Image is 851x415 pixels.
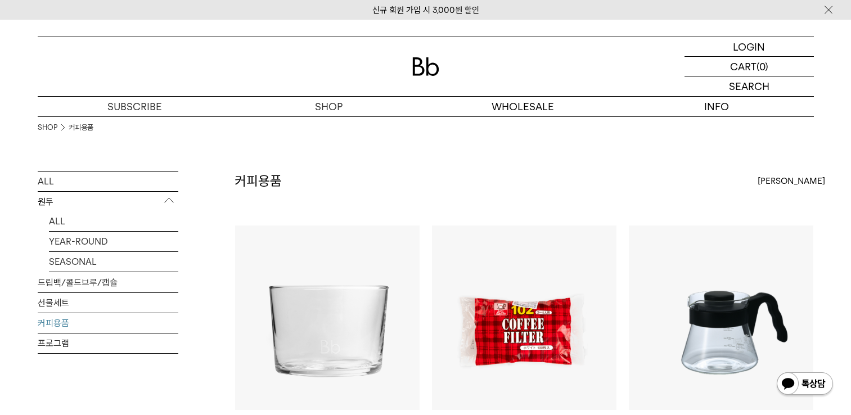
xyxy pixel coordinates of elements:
span: [PERSON_NAME] [758,174,825,188]
a: YEAR-ROUND [49,232,178,251]
a: SHOP [232,97,426,116]
a: 신규 회원 가입 시 3,000원 할인 [372,5,479,15]
a: 드립백/콜드브루/캡슐 [38,273,178,292]
a: ALL [49,211,178,231]
img: 카카오톡 채널 1:1 채팅 버튼 [776,371,834,398]
h2: 커피용품 [235,172,282,191]
a: SHOP [38,122,57,133]
p: WHOLESALE [426,97,620,116]
a: 선물세트 [38,293,178,313]
a: LOGIN [685,37,814,57]
a: SUBSCRIBE [38,97,232,116]
img: 로고 [412,57,439,76]
a: ALL [38,172,178,191]
a: SEASONAL [49,252,178,272]
p: INFO [620,97,814,116]
p: LOGIN [733,37,765,56]
img: 하리오 V60 커피 서버 [629,225,813,410]
a: 커피용품 [69,122,93,133]
p: CART [730,57,757,76]
p: (0) [757,57,768,76]
p: 원두 [38,192,178,212]
img: 칼리타 필터 화이트 [432,225,616,410]
a: 프로그램 [38,333,178,353]
img: Bb 유리잔 230ml [235,225,420,410]
a: 커피용품 [38,313,178,333]
a: CART (0) [685,57,814,76]
p: SEARCH [729,76,769,96]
